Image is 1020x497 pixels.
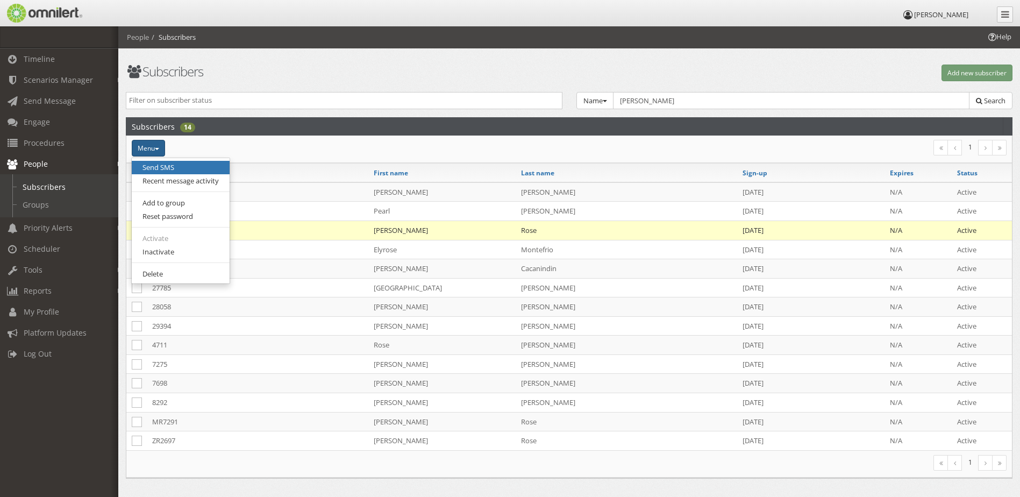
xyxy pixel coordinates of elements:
[933,455,948,471] a: First
[952,259,1012,279] td: Active
[24,138,65,148] span: Procedures
[368,336,516,355] td: Rose
[952,393,1012,413] td: Active
[962,140,979,154] li: 1
[132,196,230,210] a: Add to group
[147,393,368,413] td: 8292
[737,374,885,393] td: [DATE]
[933,140,948,155] a: First
[516,278,737,297] td: [PERSON_NAME]
[24,75,93,85] span: Scenarios Manager
[885,182,951,202] td: N/A
[132,174,230,188] a: Recent message activity
[952,374,1012,393] td: Active
[24,96,76,106] span: Send Message
[368,431,516,450] td: [PERSON_NAME]
[24,265,42,275] span: Tools
[147,202,368,221] td: 16362
[947,455,962,471] a: Previous
[516,412,737,431] td: Rose
[368,297,516,317] td: [PERSON_NAME]
[952,316,1012,336] td: Active
[737,336,885,355] td: [DATE]
[885,240,951,259] td: N/A
[24,117,50,127] span: Engage
[132,140,165,157] button: Menu
[516,297,737,317] td: [PERSON_NAME]
[147,240,368,259] td: 21338
[516,431,737,450] td: Rose
[737,240,885,259] td: [DATE]
[952,354,1012,374] td: Active
[978,455,993,471] a: Next
[516,336,737,355] td: [PERSON_NAME]
[368,259,516,279] td: [PERSON_NAME]
[24,159,48,169] span: People
[885,412,951,431] td: N/A
[368,240,516,259] td: Elyrose
[947,140,962,155] a: Previous
[737,221,885,240] td: [DATE]
[992,455,1007,471] a: Last
[129,95,559,105] input: Filter on subscriber status
[126,65,562,79] h1: Subscribers
[992,140,1007,155] a: Last
[132,245,230,259] a: Inactivate
[24,223,73,233] span: Priority Alerts
[24,328,87,338] span: Platform Updates
[147,354,368,374] td: 7275
[737,393,885,413] td: [DATE]
[147,278,368,297] td: 27785
[737,354,885,374] td: [DATE]
[885,297,951,317] td: N/A
[737,316,885,336] td: [DATE]
[885,221,951,240] td: N/A
[890,168,914,177] a: Expires
[737,278,885,297] td: [DATE]
[885,259,951,279] td: N/A
[24,286,52,296] span: Reports
[952,278,1012,297] td: Active
[885,336,951,355] td: N/A
[516,354,737,374] td: [PERSON_NAME]
[147,259,368,279] td: 27473
[147,297,368,317] td: 28058
[952,221,1012,240] td: Active
[147,316,368,336] td: 29394
[516,240,737,259] td: Montefrio
[132,118,175,135] h2: Subscribers
[885,354,951,374] td: N/A
[521,168,554,177] a: Last name
[516,221,737,240] td: Rose
[952,182,1012,202] td: Active
[147,221,368,240] td: 21085
[952,412,1012,431] td: Active
[737,431,885,450] td: [DATE]
[147,412,368,431] td: MR7291
[941,65,1012,81] button: Add new subscriber
[997,6,1013,23] a: Collapse Menu
[368,278,516,297] td: [GEOGRAPHIC_DATA]
[885,278,951,297] td: N/A
[368,221,516,240] td: [PERSON_NAME]
[368,374,516,393] td: [PERSON_NAME]
[132,161,230,174] a: Send SMS
[952,297,1012,317] td: Active
[180,123,195,132] div: 14
[368,354,516,374] td: [PERSON_NAME]
[149,32,196,42] li: Subscribers
[984,96,1005,105] span: Search
[5,4,82,23] img: Omnilert
[737,412,885,431] td: [DATE]
[962,455,979,470] li: 1
[368,393,516,413] td: [PERSON_NAME]
[952,431,1012,450] td: Active
[147,374,368,393] td: 7698
[885,431,951,450] td: N/A
[147,336,368,355] td: 4711
[969,92,1012,110] button: Search
[132,232,230,245] a: Activate
[952,240,1012,259] td: Active
[132,210,230,223] a: Reset password
[885,202,951,221] td: N/A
